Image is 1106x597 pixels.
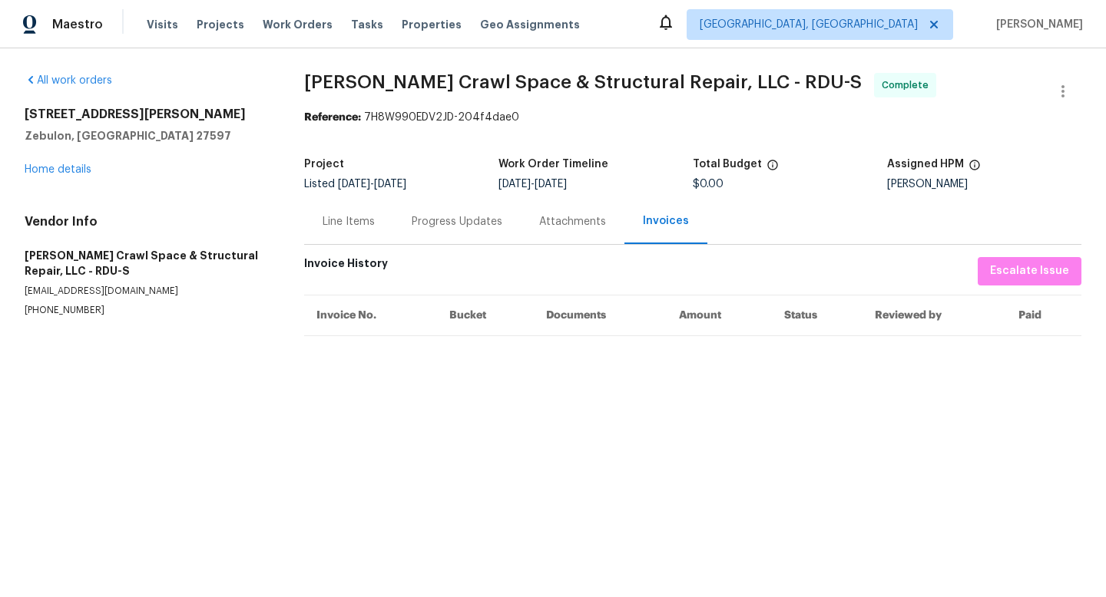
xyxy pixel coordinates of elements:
a: All work orders [25,75,112,86]
span: The hpm assigned to this work order. [969,159,981,179]
div: 7H8W990EDV2JD-204f4dae0 [304,110,1081,125]
span: Properties [402,17,462,32]
th: Amount [667,295,772,335]
button: Escalate Issue [978,257,1081,285]
div: Invoices [643,213,689,229]
span: $0.00 [693,179,724,190]
span: Visits [147,17,178,32]
span: Geo Assignments [480,17,580,32]
span: [DATE] [498,179,531,190]
span: Projects [197,17,244,32]
p: [EMAIL_ADDRESS][DOMAIN_NAME] [25,285,267,298]
th: Documents [534,295,667,335]
h5: Project [304,159,344,170]
span: Escalate Issue [990,262,1069,281]
th: Bucket [437,295,534,335]
span: Complete [882,78,935,93]
h4: Vendor Info [25,214,267,229]
h6: Invoice History [304,257,388,278]
h5: [PERSON_NAME] Crawl Space & Structural Repair, LLC - RDU-S [25,248,267,279]
span: Tasks [351,19,383,30]
span: Listed [304,179,406,190]
span: [DATE] [374,179,406,190]
th: Status [772,295,863,335]
a: Home details [25,164,91,175]
span: - [498,179,567,190]
span: Maestro [52,17,103,32]
span: [PERSON_NAME] Crawl Space & Structural Repair, LLC - RDU-S [304,73,862,91]
h5: Total Budget [693,159,762,170]
b: Reference: [304,112,361,123]
h5: Zebulon, [GEOGRAPHIC_DATA] 27597 [25,128,267,143]
span: [GEOGRAPHIC_DATA], [GEOGRAPHIC_DATA] [700,17,918,32]
th: Invoice No. [304,295,437,335]
div: Progress Updates [412,214,502,229]
span: The total cost of line items that have been proposed by Opendoor. This sum includes line items th... [767,159,779,179]
span: Work Orders [263,17,333,32]
th: Reviewed by [863,295,1006,335]
span: [DATE] [535,179,567,190]
span: [PERSON_NAME] [990,17,1083,32]
h5: Assigned HPM [887,159,964,170]
th: Paid [1006,295,1081,335]
div: Line Items [323,214,375,229]
div: Attachments [539,214,606,229]
p: [PHONE_NUMBER] [25,304,267,317]
h2: [STREET_ADDRESS][PERSON_NAME] [25,107,267,122]
h5: Work Order Timeline [498,159,608,170]
span: [DATE] [338,179,370,190]
span: - [338,179,406,190]
div: [PERSON_NAME] [887,179,1081,190]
